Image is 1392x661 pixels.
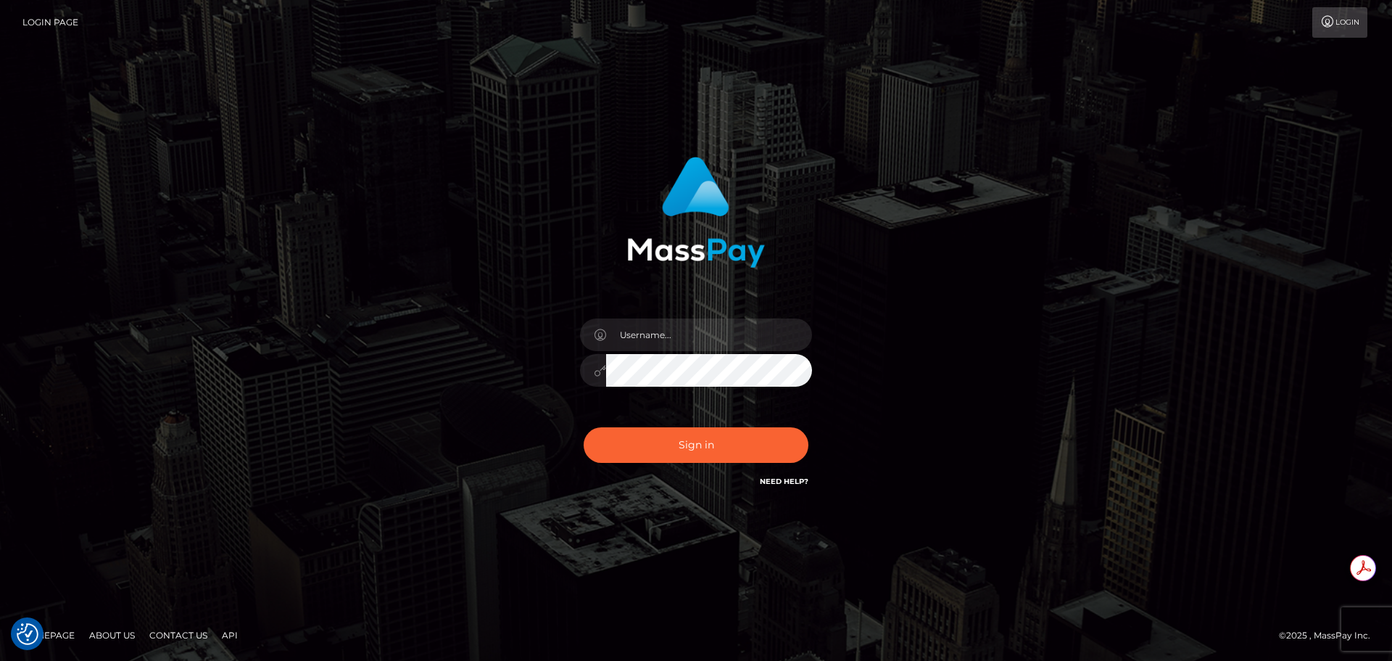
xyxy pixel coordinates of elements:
[16,624,80,646] a: Homepage
[760,477,808,486] a: Need Help?
[584,427,808,463] button: Sign in
[17,623,38,645] img: Revisit consent button
[606,319,812,351] input: Username...
[144,624,213,646] a: Contact Us
[216,624,244,646] a: API
[17,623,38,645] button: Consent Preferences
[627,157,765,268] img: MassPay Login
[1312,7,1367,38] a: Login
[22,7,78,38] a: Login Page
[1279,628,1381,644] div: © 2025 , MassPay Inc.
[83,624,141,646] a: About Us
